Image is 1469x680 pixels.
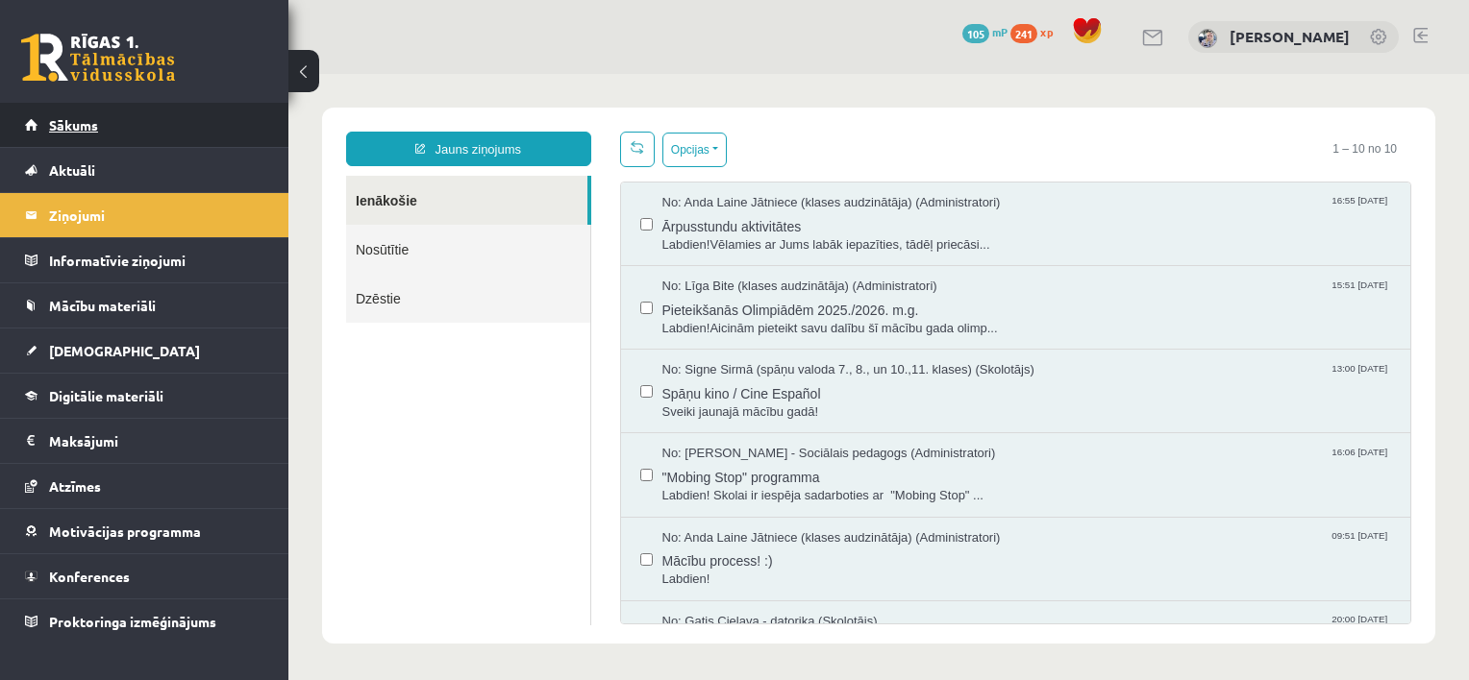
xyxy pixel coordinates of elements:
span: No: Līga Bite (klases audzinātāja) (Administratori) [374,204,649,222]
span: Labdien!Vēlamies ar Jums labāk iepazīties, tādēļ priecāsi... [374,162,1104,181]
a: Atzīmes [25,464,264,508]
a: No: [PERSON_NAME] - Sociālais pedagogs (Administratori) 16:06 [DATE] "Mobing Stop" programma Labd... [374,371,1104,430]
span: [DEMOGRAPHIC_DATA] [49,342,200,359]
span: Pieteikšanās Olimpiādēm 2025./2026. m.g. [374,222,1104,246]
span: Labdien!Aicinām pieteikt savu dalību šī mācību gada olimp... [374,246,1104,264]
span: 16:55 [DATE] [1039,120,1103,134]
a: [DEMOGRAPHIC_DATA] [25,328,264,373]
img: Kristīne Vītola [1198,29,1217,48]
span: Proktoringa izmēģinājums [49,613,216,630]
a: Rīgas 1. Tālmācības vidusskola [21,34,175,82]
legend: Maksājumi [49,419,264,463]
a: [PERSON_NAME] [1230,27,1350,46]
span: 13:00 [DATE] [1039,287,1103,302]
a: No: Anda Laine Jātniece (klases audzinātāja) (Administratori) 16:55 [DATE] Ārpusstundu aktivitāte... [374,120,1104,180]
legend: Ziņojumi [49,193,264,237]
span: No: [PERSON_NAME] - Sociālais pedagogs (Administratori) [374,371,708,389]
span: 241 [1010,24,1037,43]
a: Jauns ziņojums [58,58,303,92]
a: 105 mP [962,24,1008,39]
span: 20:00 [DATE] [1039,539,1103,553]
span: No: Gatis Cielava - datorika (Skolotājs) [374,539,589,557]
span: Konferences [49,568,130,585]
span: No: Anda Laine Jātniece (klases audzinātāja) (Administratori) [374,455,712,474]
a: No: Līga Bite (klases audzinātāja) (Administratori) 15:51 [DATE] Pieteikšanās Olimpiādēm 2025./20... [374,204,1104,263]
span: mP [992,24,1008,39]
a: Ienākošie [58,102,299,151]
span: 105 [962,24,989,43]
span: "Mobing Stop" programma [374,389,1104,413]
a: Sākums [25,103,264,147]
a: 241 xp [1010,24,1062,39]
a: Digitālie materiāli [25,374,264,418]
span: Ārpusstundu aktivitātes [374,138,1104,162]
a: Motivācijas programma [25,509,264,553]
span: Sveiki jaunajā mācību gadā! [374,329,1104,348]
span: Mācību process! :) [374,473,1104,497]
a: Maksājumi [25,419,264,463]
span: Mācību materiāli [49,297,156,314]
span: Spāņu kino / Cine Español [374,305,1104,329]
span: Atzīmes [49,477,101,495]
a: Mācību materiāli [25,283,264,328]
a: No: Signe Sirmā (spāņu valoda 7., 8., un 10.,11. klases) (Skolotājs) 13:00 [DATE] Spāņu kino / Ci... [374,287,1104,347]
a: Nosūtītie [58,151,302,200]
span: 1 – 10 no 10 [1030,58,1123,92]
span: Motivācijas programma [49,522,201,540]
a: Proktoringa izmēģinājums [25,599,264,644]
a: Informatīvie ziņojumi [25,238,264,282]
span: 15:51 [DATE] [1039,204,1103,218]
span: Aktuāli [49,161,95,179]
span: Digitālie materiāli [49,387,163,404]
legend: Informatīvie ziņojumi [49,238,264,282]
span: 16:06 [DATE] [1039,371,1103,385]
a: Konferences [25,554,264,598]
span: Sākums [49,116,98,134]
span: No: Anda Laine Jātniece (klases audzinātāja) (Administratori) [374,120,712,138]
a: Ziņojumi [25,193,264,237]
span: 09:51 [DATE] [1039,455,1103,470]
a: Dzēstie [58,200,302,249]
a: No: Gatis Cielava - datorika (Skolotājs) 20:00 [DATE] [374,539,1104,598]
span: No: Signe Sirmā (spāņu valoda 7., 8., un 10.,11. klases) (Skolotājs) [374,287,746,305]
a: No: Anda Laine Jātniece (klases audzinātāja) (Administratori) 09:51 [DATE] Mācību process! :) Lab... [374,455,1104,515]
button: Opcijas [374,59,438,93]
a: Aktuāli [25,148,264,192]
span: Labdien! [374,497,1104,515]
span: xp [1040,24,1053,39]
span: Labdien! Skolai ir iespēja sadarboties ar "Mobing Stop" ... [374,413,1104,431]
